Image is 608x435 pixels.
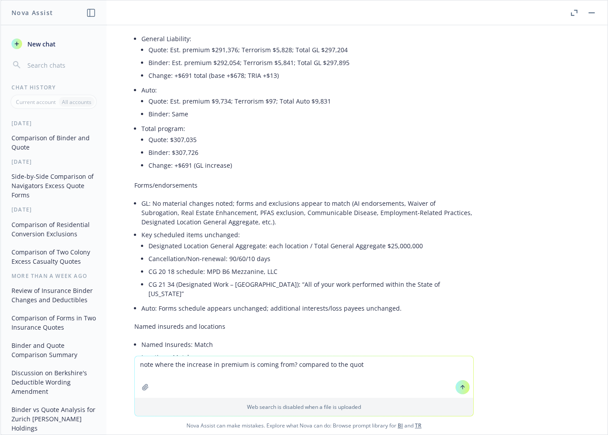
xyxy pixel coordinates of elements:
button: Discussion on Berkshire's Deductible Wording Amendment [8,366,99,399]
li: Binder: Same [148,108,474,120]
li: Named Insureds: Match [141,338,474,351]
li: Cancellation/Non-renewal: 90/60/10 days [148,252,474,265]
li: Change: +$691 total (base +$678; TRIA +$13) [148,69,474,82]
button: New chat [8,36,99,52]
p: Current account [16,98,56,106]
a: BI [398,422,403,429]
li: Change: +$691 (GL increase) [148,159,474,172]
div: More than a week ago [1,272,106,280]
button: Review of Insurance Binder Changes and Deductibles [8,283,99,307]
button: Comparison of Residential Conversion Exclusions [8,217,99,241]
li: GL: No material changes noted; forms and exclusions appear to match (AI endorsements, Waiver of S... [141,197,474,228]
a: TR [415,422,422,429]
p: Web search is disabled when a file is uploaded [140,403,468,411]
div: [DATE] [1,119,106,127]
button: Side-by-Side Comparison of Navigators Excess Quote Forms [8,169,99,202]
button: Comparison of Two Colony Excess Casualty Quotes [8,245,99,269]
li: Locations: Match [141,351,474,364]
button: Comparison of Forms in Two Insurance Quotes [8,311,99,335]
p: Named insureds and locations [134,322,474,331]
input: Search chats [26,59,96,71]
li: Binder: Est. premium $292,054; Terrorism $5,841; Total GL $297,895 [148,56,474,69]
div: [DATE] [1,158,106,166]
li: Quote: Est. premium $9,734; Terrorism $97; Total Auto $9,831 [148,95,474,108]
li: Auto: Forms schedule appears unchanged; additional interests/loss payees unchanged. [141,302,474,315]
li: Auto: [141,84,474,122]
li: CG 20 18 schedule: MPD B6 Mezzanine, LLC [148,265,474,278]
p: Forms/endorsements [134,181,474,190]
button: Comparison of Binder and Quote [8,131,99,154]
li: CG 21 34 (Designated Work – [GEOGRAPHIC_DATA]): “All of your work performed within the State of [... [148,278,474,300]
div: Chat History [1,84,106,91]
li: Binder: $307,726 [148,146,474,159]
span: New chat [26,39,56,49]
span: Nova Assist can make mistakes. Explore what Nova can do: Browse prompt library for and [4,416,604,435]
li: Key scheduled items unchanged: [141,228,474,302]
div: [DATE] [1,206,106,213]
h1: Nova Assist [11,8,53,17]
textarea: note where the increase in premium is coming from? compared to the quo [135,356,473,398]
li: Quote: $307,035 [148,133,474,146]
li: Total program: [141,122,474,173]
button: Binder and Quote Comparison Summary [8,338,99,362]
li: Designated Location General Aggregate: each location / Total General Aggregate $25,000,000 [148,239,474,252]
li: General Liability: [141,32,474,84]
p: All accounts [62,98,91,106]
li: Quote: Est. premium $291,376; Terrorism $5,828; Total GL $297,204 [148,43,474,56]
